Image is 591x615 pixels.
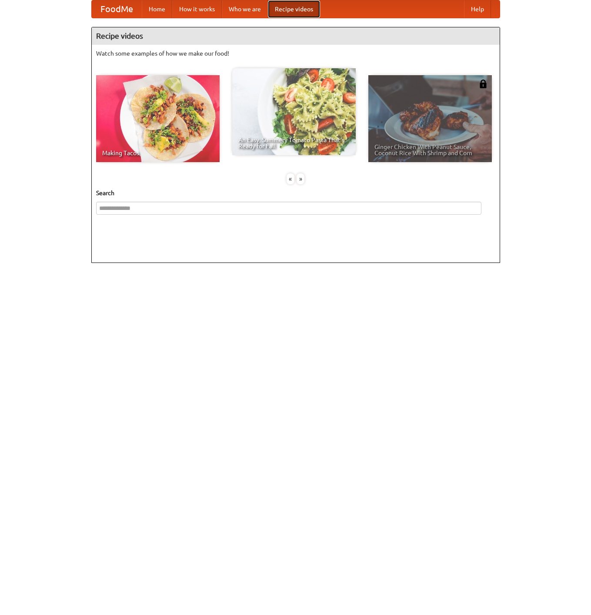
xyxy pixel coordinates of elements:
img: 483408.png [479,80,487,88]
p: Watch some examples of how we make our food! [96,49,495,58]
a: Recipe videos [268,0,320,18]
span: Making Tacos [102,150,214,156]
div: » [297,173,304,184]
a: FoodMe [92,0,142,18]
a: Help [464,0,491,18]
div: « [287,173,294,184]
a: Home [142,0,172,18]
a: An Easy, Summery Tomato Pasta That's Ready for Fall [232,68,356,155]
h4: Recipe videos [92,27,500,45]
a: How it works [172,0,222,18]
h5: Search [96,189,495,197]
span: An Easy, Summery Tomato Pasta That's Ready for Fall [238,137,350,149]
a: Making Tacos [96,75,220,162]
a: Who we are [222,0,268,18]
